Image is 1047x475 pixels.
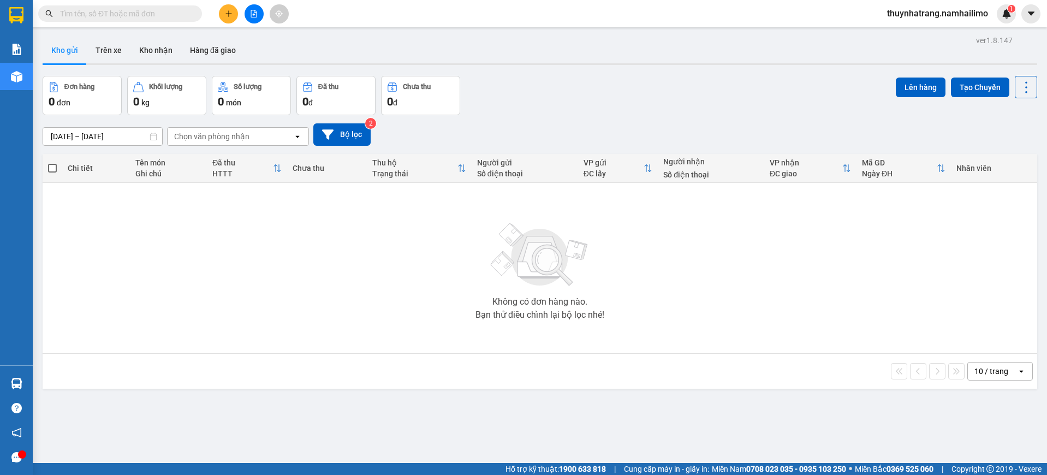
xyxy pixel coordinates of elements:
span: 0 [387,95,393,108]
span: 1 [1009,5,1013,13]
span: kg [141,98,150,107]
span: Miền Bắc [855,463,933,475]
span: caret-down [1026,9,1036,19]
sup: 1 [1008,5,1015,13]
span: Miền Nam [712,463,846,475]
span: ⚪️ [849,467,852,471]
span: món [226,98,241,107]
div: Chưa thu [403,83,431,91]
div: Đã thu [318,83,338,91]
img: icon-new-feature [1002,9,1012,19]
button: Bộ lọc [313,123,371,146]
th: Toggle SortBy [367,154,472,183]
div: Nhân viên [956,164,1032,173]
span: | [614,463,616,475]
span: message [11,452,22,462]
strong: 0369 525 060 [887,465,933,473]
span: đ [308,98,313,107]
button: Số lượng0món [212,76,291,115]
span: đ [393,98,397,107]
span: Hỗ trợ kỹ thuật: [505,463,606,475]
img: svg+xml;base64,PHN2ZyBjbGFzcz0ibGlzdC1wbHVnX19zdmciIHhtbG5zPSJodHRwOi8vd3d3LnczLm9yZy8yMDAwL3N2Zy... [485,217,594,293]
img: logo-vxr [9,7,23,23]
div: Chọn văn phòng nhận [174,131,249,142]
div: Người gửi [477,158,573,167]
button: Đã thu0đ [296,76,376,115]
button: Lên hàng [896,78,945,97]
button: Kho gửi [43,37,87,63]
div: Khối lượng [149,83,182,91]
div: Đơn hàng [64,83,94,91]
div: Ghi chú [135,169,201,178]
div: Chi tiết [68,164,124,173]
input: Select a date range. [43,128,162,145]
button: caret-down [1021,4,1040,23]
button: plus [219,4,238,23]
strong: 1900 633 818 [559,465,606,473]
div: Số lượng [234,83,261,91]
div: Chưa thu [293,164,361,173]
span: notification [11,428,22,438]
button: Hàng đã giao [181,37,245,63]
div: Trạng thái [372,169,457,178]
img: warehouse-icon [11,378,22,389]
th: Toggle SortBy [578,154,658,183]
div: Số điện thoại [663,170,759,179]
span: 0 [49,95,55,108]
span: 0 [133,95,139,108]
img: warehouse-icon [11,71,22,82]
div: Ngày ĐH [862,169,937,178]
span: 0 [218,95,224,108]
sup: 2 [365,118,376,129]
span: search [45,10,53,17]
strong: 0708 023 035 - 0935 103 250 [746,465,846,473]
span: | [942,463,943,475]
button: Trên xe [87,37,130,63]
span: Cung cấp máy in - giấy in: [624,463,709,475]
div: Mã GD [862,158,937,167]
div: ĐC giao [770,169,842,178]
div: Không có đơn hàng nào. [492,298,587,306]
span: file-add [250,10,258,17]
span: copyright [986,465,994,473]
div: VP nhận [770,158,842,167]
th: Toggle SortBy [856,154,951,183]
span: 0 [302,95,308,108]
span: thuynhatrang.namhailimo [878,7,997,20]
button: Kho nhận [130,37,181,63]
div: Số điện thoại [477,169,573,178]
img: solution-icon [11,44,22,55]
input: Tìm tên, số ĐT hoặc mã đơn [60,8,189,20]
th: Toggle SortBy [207,154,287,183]
span: aim [275,10,283,17]
div: 10 / trang [974,366,1008,377]
div: Tên món [135,158,201,167]
span: plus [225,10,233,17]
svg: open [1017,367,1026,376]
button: Chưa thu0đ [381,76,460,115]
button: file-add [245,4,264,23]
button: Khối lượng0kg [127,76,206,115]
div: Người nhận [663,157,759,166]
th: Toggle SortBy [764,154,856,183]
div: Thu hộ [372,158,457,167]
svg: open [293,132,302,141]
button: Đơn hàng0đơn [43,76,122,115]
button: Tạo Chuyến [951,78,1009,97]
button: aim [270,4,289,23]
div: Bạn thử điều chỉnh lại bộ lọc nhé! [475,311,604,319]
div: VP gửi [584,158,644,167]
div: ĐC lấy [584,169,644,178]
div: Đã thu [212,158,273,167]
span: đơn [57,98,70,107]
div: HTTT [212,169,273,178]
span: question-circle [11,403,22,413]
div: ver 1.8.147 [976,34,1013,46]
